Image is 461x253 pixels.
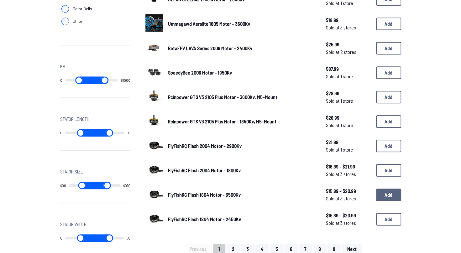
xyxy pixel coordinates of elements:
[168,93,316,101] a: Rcinpower GTS V3 2105 Plus Motor - 3600Kv, M5-Mount
[376,18,401,30] button: Add
[326,187,371,195] span: $15.89 - $20.99
[168,143,242,149] span: FlyFishRC Flash 2004 Motor - 2900Kv
[168,69,316,76] a: SpeedyBee 2006 Motor - 1950Kv
[376,188,401,201] button: Add
[60,78,62,83] output: 0
[145,185,163,203] img: image
[60,115,89,123] span: Stator Length
[326,212,371,219] span: $15.89 - $20.99
[60,63,65,70] span: Kv
[347,246,357,251] span: Next
[376,66,401,79] button: Add
[145,112,163,131] a: image
[145,161,163,178] img: image
[376,213,401,225] button: Add
[168,142,316,150] a: FlyFishRC Flash 2004 Motor - 2900Kv
[326,170,371,178] span: Sold at 3 stores
[145,14,163,32] img: image
[376,115,401,128] button: Add
[73,18,82,24] span: Other
[168,21,250,27] span: Ummagawd Aerolite 1605 Motor - 3600Kv
[145,87,163,107] a: image
[168,167,316,174] a: FlyFishRC Flash 2004 Motor - 1800Kv
[326,73,371,80] span: Sold at 1 store
[60,220,86,228] span: Stator Width
[145,209,163,227] img: image
[168,216,241,222] span: FlyFishRC Flash 1804 Motor - 2450Kv
[127,235,130,240] output: 50
[168,94,277,100] span: Rcinpower GTS V3 2105 Plus Motor - 3600Kv, M5-Mount
[168,20,316,28] a: Ummagawd Aerolite 1605 Motor - 3600Kv
[326,16,371,24] span: $18.99
[376,42,401,54] button: Add
[145,87,163,105] img: image
[168,192,241,198] span: FlyFishRC Flash 1804 Motor - 3500Kv
[376,164,401,177] button: Add
[326,65,371,73] span: $87.99
[168,215,316,223] a: FlyFishRC Flash 1804 Motor - 2450Kv
[326,90,371,97] span: $28.99
[145,39,163,58] a: image
[326,195,371,202] span: Sold at 3 stores
[168,167,241,173] span: FlyFishRC Flash 2004 Motor - 1800Kv
[123,183,130,188] output: 6010
[60,130,62,135] output: 0
[376,140,401,152] button: Add
[145,185,163,204] a: image
[326,24,371,31] span: Sold at 3 stores
[145,209,163,229] a: image
[73,6,92,12] span: Motor Bells
[168,118,276,124] span: Rcinpower GTS V3 2105 Plus Motor - 1850Kv, M5-Mount
[326,41,371,48] span: $25.99
[145,112,163,129] img: image
[168,191,316,199] a: FlyFishRC Flash 1804 Motor - 3500Kv
[376,91,401,103] button: Add
[120,78,130,83] output: 25000
[61,18,69,25] input: Other
[145,161,163,180] a: image
[168,118,316,125] a: Rcinpower GTS V3 2105 Plus Motor - 1850Kv, M5-Mount
[326,138,371,146] span: $21.99
[127,130,130,135] output: 50
[60,183,66,188] output: 600
[61,5,69,13] input: Motor Bells
[145,136,163,154] img: image
[145,39,163,56] img: image
[145,63,163,82] a: image
[326,48,371,56] span: Sold at 2 stores
[145,136,163,156] a: image
[168,45,252,51] span: BetaFPV LAVA Series 2006 Motor - 2400Kv
[326,121,371,129] span: Sold at 1 store
[168,44,316,52] a: BetaFPV LAVA Series 2006 Motor - 2400Kv
[60,235,62,240] output: 0
[326,163,371,170] span: $16.89 - $21.99
[145,14,163,34] a: image
[326,97,371,105] span: Sold at 1 store
[326,114,371,121] span: $28.99
[168,70,232,75] span: SpeedyBee 2006 Motor - 1950Kv
[326,219,371,227] span: Sold at 3 stores
[326,146,371,153] span: Sold at 1 store
[60,168,83,175] span: Stator Size
[145,63,163,80] img: image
